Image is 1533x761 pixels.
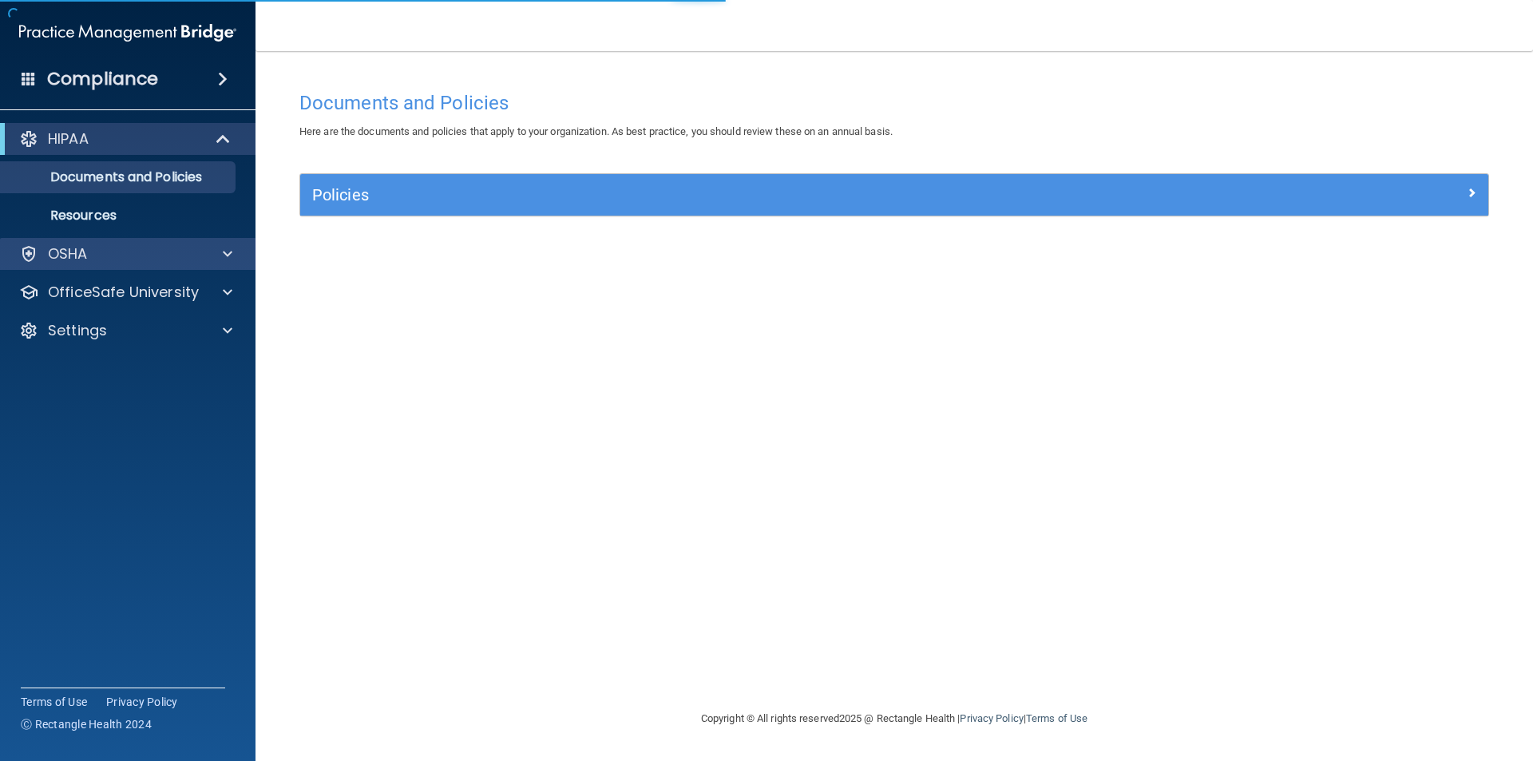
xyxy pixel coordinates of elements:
a: Terms of Use [21,694,87,710]
div: Copyright © All rights reserved 2025 @ Rectangle Health | | [603,693,1186,744]
h5: Policies [312,186,1179,204]
a: OfficeSafe University [19,283,232,302]
span: Here are the documents and policies that apply to your organization. As best practice, you should... [299,125,893,137]
a: Settings [19,321,232,340]
span: Ⓒ Rectangle Health 2024 [21,716,152,732]
a: OSHA [19,244,232,264]
p: OSHA [48,244,88,264]
p: Resources [10,208,228,224]
p: Documents and Policies [10,169,228,185]
a: Privacy Policy [106,694,178,710]
h4: Compliance [47,68,158,90]
p: HIPAA [48,129,89,149]
a: HIPAA [19,129,232,149]
a: Policies [312,182,1476,208]
h4: Documents and Policies [299,93,1489,113]
p: OfficeSafe University [48,283,199,302]
a: Privacy Policy [960,712,1023,724]
p: Settings [48,321,107,340]
a: Terms of Use [1026,712,1087,724]
img: PMB logo [19,17,236,49]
